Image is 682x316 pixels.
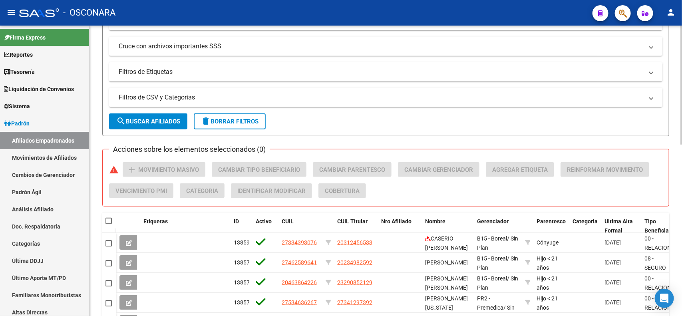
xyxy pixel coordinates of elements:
datatable-header-cell: Activo [253,213,278,239]
mat-expansion-panel-header: Cruce con archivos importantes SSS [109,37,662,56]
mat-icon: menu [6,8,16,17]
span: Cambiar Gerenciador [404,166,473,173]
span: 27341297392 [337,299,372,306]
datatable-header-cell: Parentesco [533,213,569,239]
div: [DATE] [604,238,638,247]
span: 138578 [234,279,253,286]
span: CUIL [282,218,294,225]
span: 00 - RELACION DE DEPENDENCIA [644,275,682,309]
span: Parentesco [537,218,566,225]
span: Borrar Filtros [201,118,258,125]
span: Categoria [573,218,598,225]
span: Buscar Afiliados [116,118,180,125]
button: Cobertura [318,183,366,198]
mat-panel-title: Cruce con archivos importantes SSS [119,42,643,51]
mat-expansion-panel-header: Filtros de Etiquetas [109,62,662,81]
datatable-header-cell: Nro Afiliado [378,213,422,239]
span: B15 - Boreal [477,255,507,262]
datatable-header-cell: Gerenciador [474,213,522,239]
span: Reportes [4,50,33,59]
span: PR2 - Premedica [477,295,503,311]
span: Cónyuge [537,239,559,246]
button: Cambiar Tipo Beneficiario [212,162,306,177]
span: Liquidación de Convenios [4,85,74,93]
span: 20234982592 [337,259,372,266]
mat-panel-title: Filtros de CSV y Categorias [119,93,643,102]
datatable-header-cell: Ultima Alta Formal [601,213,641,239]
span: 27534636267 [282,299,317,306]
span: Hijo < 21 años [537,295,558,311]
mat-expansion-panel-header: Filtros de CSV y Categorias [109,88,662,107]
div: [DATE] [604,258,638,267]
span: - OSCONARA [63,4,115,22]
mat-panel-title: Filtros de Etiquetas [119,68,643,76]
span: [PERSON_NAME][US_STATE] [425,295,468,311]
span: Cambiar Parentesco [319,166,385,173]
datatable-header-cell: Etiquetas [140,213,231,239]
div: [DATE] [604,298,638,307]
span: Tesorería [4,68,35,76]
div: Open Intercom Messenger [655,289,674,308]
span: 138579 [234,259,253,266]
mat-icon: delete [201,116,211,126]
span: Padrón [4,119,30,128]
span: 23290852129 [337,279,372,286]
span: Activo [256,218,272,225]
span: Identificar Modificar [237,187,306,195]
span: Hijo < 21 años [537,255,558,271]
datatable-header-cell: CUIL Titular [334,213,378,239]
datatable-header-cell: Nombre [422,213,474,239]
span: [PERSON_NAME] [PERSON_NAME] [425,275,468,291]
span: [PERSON_NAME] [425,259,468,266]
span: B15 - Boreal [477,275,507,282]
datatable-header-cell: CUIL [278,213,322,239]
h3: Acciones sobre los elementos seleccionados (0) [109,144,270,155]
span: CUIL Titular [337,218,368,225]
mat-icon: search [116,116,126,126]
mat-icon: warning [109,165,119,175]
span: 27462589641 [282,259,317,266]
span: Nombre [425,218,445,225]
span: Firma Express [4,33,46,42]
span: 00 - RELACION DE DEPENDENCIA [644,235,682,269]
button: Cambiar Gerenciador [398,162,479,177]
span: Cobertura [325,187,360,195]
span: Vencimiento PMI [115,187,167,195]
button: Movimiento Masivo [123,162,205,177]
button: Cambiar Parentesco [313,162,392,177]
span: Tipo Beneficiario [644,218,676,234]
div: [DATE] [604,278,638,287]
span: Agregar Etiqueta [492,166,548,173]
button: Reinformar Movimiento [561,162,649,177]
button: Vencimiento PMI [109,183,173,198]
button: Agregar Etiqueta [486,162,554,177]
span: 08 - SEGURO DESEMPLEO (LEY 24.013) [644,255,676,298]
span: Gerenciador [477,218,509,225]
span: 27334393076 [282,239,317,246]
span: 138595 [234,239,253,246]
span: 20463864226 [282,279,317,286]
span: ID [234,218,239,225]
button: Borrar Filtros [194,113,266,129]
button: Buscar Afiliados [109,113,187,129]
span: Hijo < 21 años [537,275,558,291]
button: Categoria [180,183,225,198]
span: Sistema [4,102,30,111]
span: 20312456533 [337,239,372,246]
span: Reinformar Movimiento [567,166,643,173]
mat-icon: add [127,165,137,175]
span: Movimiento Masivo [138,166,199,173]
mat-icon: person [666,8,676,17]
span: 138577 [234,299,253,306]
button: Identificar Modificar [231,183,312,198]
datatable-header-cell: Categoria [569,213,601,239]
span: Nro Afiliado [381,218,412,225]
datatable-header-cell: ID [231,213,253,239]
span: CASERIO [PERSON_NAME] [425,235,468,251]
span: Categoria [186,187,218,195]
span: B15 - Boreal [477,235,507,242]
span: Etiquetas [143,218,168,225]
span: Cambiar Tipo Beneficiario [218,166,300,173]
datatable-header-cell: Tipo Beneficiario [641,213,673,239]
span: Ultima Alta Formal [604,218,633,234]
